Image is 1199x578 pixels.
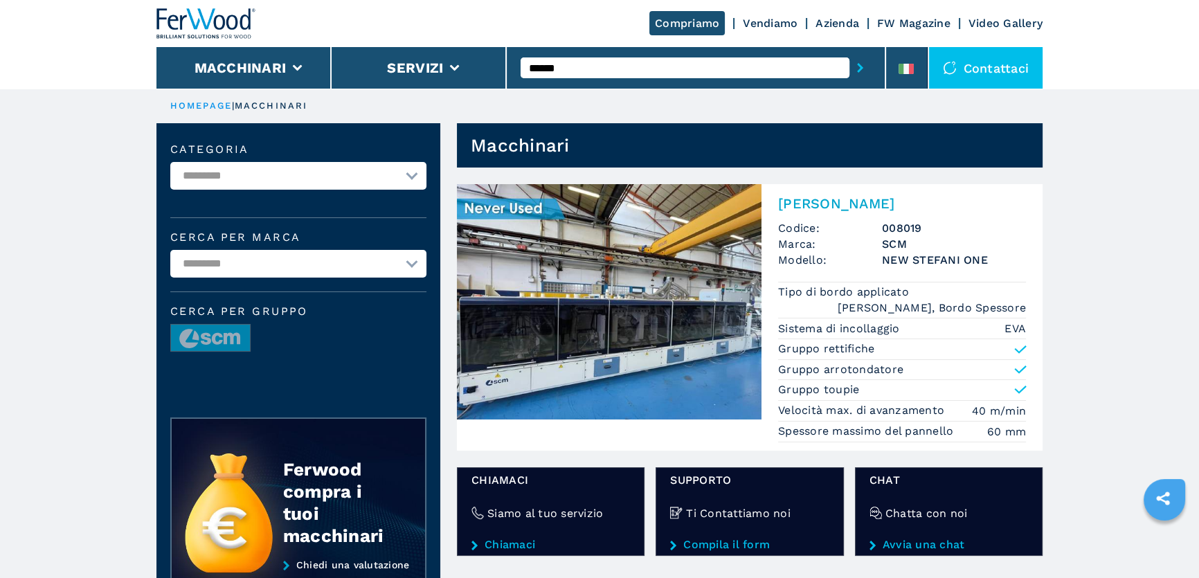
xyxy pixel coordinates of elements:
h3: 008019 [882,220,1026,236]
span: Chiamaci [471,472,630,488]
a: Bordatrice Singola SCM NEW STEFANI ONE[PERSON_NAME]Codice:008019Marca:SCMModello:NEW STEFANI ONET... [457,184,1043,451]
em: 40 m/min [972,403,1026,419]
button: submit-button [849,52,871,84]
a: Compriamo [649,11,725,35]
h1: Macchinari [471,134,570,156]
p: Spessore massimo del pannello [778,424,957,439]
p: macchinari [235,100,307,112]
h4: Ti Contattiamo noi [686,505,791,521]
a: HOMEPAGE [170,100,232,111]
span: chat [869,472,1028,488]
p: Gruppo rettifiche [778,341,874,356]
img: Bordatrice Singola SCM NEW STEFANI ONE [457,184,761,419]
label: Cerca per marca [170,232,426,243]
a: Azienda [815,17,859,30]
a: Vendiamo [743,17,797,30]
h4: Chatta con noi [885,505,968,521]
a: Compila il form [670,539,829,551]
img: Chatta con noi [869,507,882,519]
a: FW Magazine [877,17,950,30]
img: image [171,325,250,352]
span: Codice: [778,220,882,236]
span: Cerca per Gruppo [170,306,426,317]
img: Ti Contattiamo noi [670,507,683,519]
p: Tipo di bordo applicato [778,285,912,300]
a: Avvia una chat [869,539,1028,551]
span: | [232,100,235,111]
p: Gruppo arrotondatore [778,362,903,377]
button: Macchinari [195,60,287,76]
p: Gruppo toupie [778,382,859,397]
h3: SCM [882,236,1026,252]
a: sharethis [1146,481,1180,516]
em: 60 mm [987,424,1026,440]
p: Sistema di incollaggio [778,321,903,336]
a: Video Gallery [968,17,1043,30]
h2: [PERSON_NAME] [778,195,1026,212]
em: EVA [1004,320,1026,336]
iframe: Chat [1140,516,1189,568]
span: Marca: [778,236,882,252]
h4: Siamo al tuo servizio [487,505,603,521]
div: Contattaci [929,47,1043,89]
img: Siamo al tuo servizio [471,507,484,519]
div: Ferwood compra i tuoi macchinari [283,458,398,547]
img: Ferwood [156,8,256,39]
a: Chiamaci [471,539,630,551]
em: [PERSON_NAME], Bordo Spessore [838,300,1026,316]
p: Velocità max. di avanzamento [778,403,948,418]
span: Modello: [778,252,882,268]
span: Supporto [670,472,829,488]
h3: NEW STEFANI ONE [882,252,1026,268]
button: Servizi [387,60,443,76]
img: Contattaci [943,61,957,75]
label: Categoria [170,144,426,155]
